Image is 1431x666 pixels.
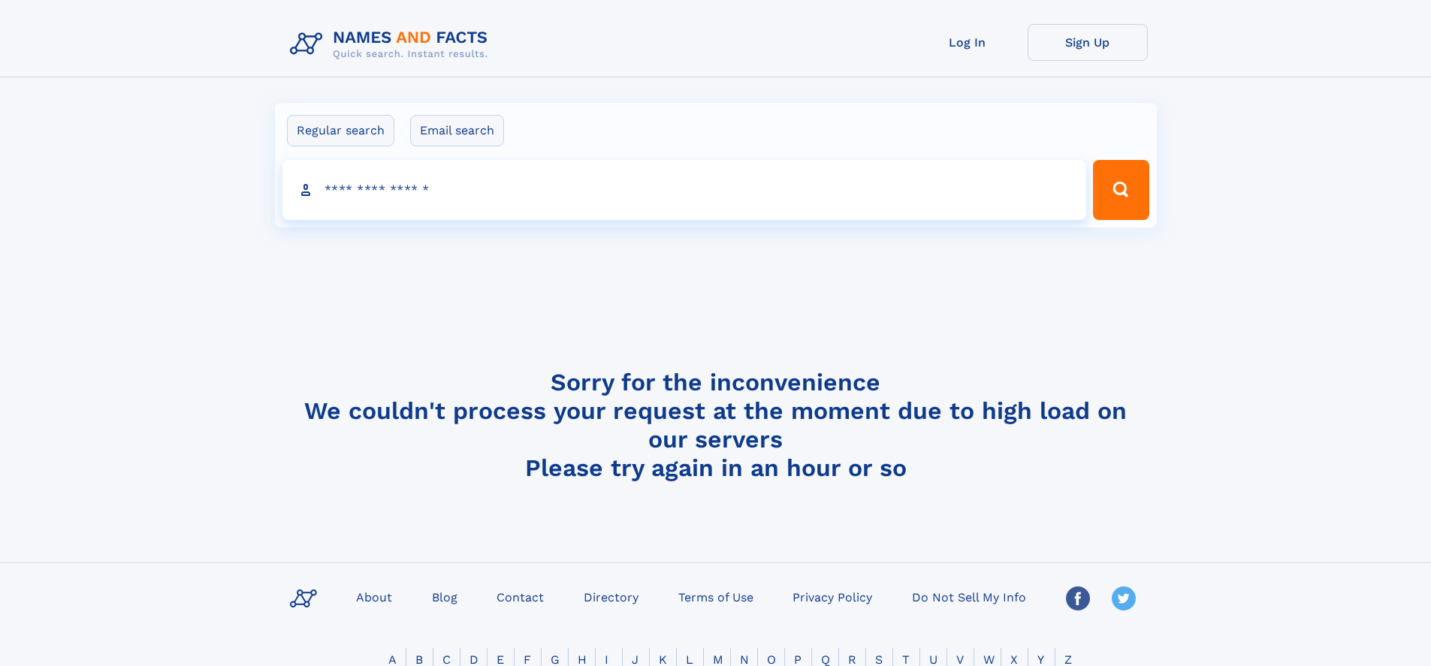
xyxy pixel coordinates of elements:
a: Privacy Policy [786,586,878,607]
h4: Sorry for the inconvenience We couldn't process your request at the moment due to high load on ou... [284,368,1148,482]
a: Directory [578,586,645,607]
a: About [350,586,398,607]
img: Logo Names and Facts [284,24,500,65]
a: Do Not Sell My Info [906,586,1032,607]
label: Regular search [287,115,394,146]
a: Log In [907,24,1028,61]
a: Blog [426,586,463,607]
button: Search Button [1093,160,1149,220]
a: Sign Up [1028,24,1148,61]
a: Contact [491,586,550,607]
a: Terms of Use [672,586,759,607]
label: Email search [410,115,504,146]
img: Twitter [1112,586,1136,610]
input: search input [282,160,1087,220]
img: Facebook [1066,586,1090,610]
